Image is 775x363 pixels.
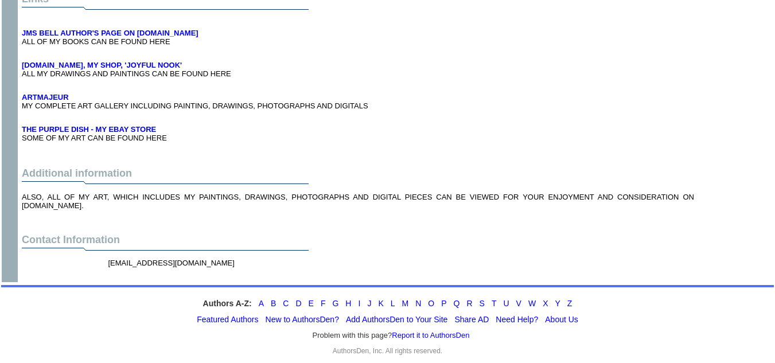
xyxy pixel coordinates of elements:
[402,299,409,308] a: M
[1,347,774,355] div: AuthorsDen, Inc. All rights reserved.
[516,299,521,308] a: V
[466,299,472,308] a: R
[22,125,167,142] font: SOME OF MY ART CAN BE FOUND HERE
[543,299,548,308] a: X
[22,61,231,78] font: ALL MY DRAWINGS AND PAINTINGS CAN BE FOUND HERE
[346,315,447,324] a: Add AuthorsDen to Your Site
[480,299,485,308] a: S
[259,299,264,308] a: A
[295,299,301,308] a: D
[203,299,252,308] strong: Authors A-Z:
[345,299,351,308] a: H
[358,299,360,308] a: I
[309,299,314,308] a: E
[415,299,421,308] a: N
[392,331,469,339] a: Report it to AuthorsDen
[428,299,434,308] a: O
[567,299,573,308] a: Z
[22,29,198,37] a: JMS BELL AUTHOR'S PAGE ON [DOMAIN_NAME]
[22,179,309,188] img: dividingline.gif
[283,299,289,308] a: C
[271,299,276,308] a: B
[555,299,560,308] a: Y
[332,299,338,308] a: G
[528,299,536,308] a: W
[22,246,309,255] img: dividingline.gif
[197,315,258,324] a: Featured Authors
[22,234,120,245] font: Contact Information
[496,315,538,324] a: Need Help?
[22,125,156,134] a: THE PURPLE DISH - MY EBAY STORE
[321,299,326,308] a: F
[454,315,489,324] a: Share AD
[313,331,470,340] font: Problem with this page?
[503,299,509,308] a: U
[441,299,446,308] a: P
[22,93,368,110] font: MY COMPLETE ART GALLERY INCLUDING PAINTING, DRAWINGS, PHOTOGRAPHS AND DIGITALS
[108,259,234,276] font: [EMAIL_ADDRESS][DOMAIN_NAME]
[391,299,395,308] a: L
[22,193,694,210] font: ALSO, ALL OF MY ART, WHICH INCLUDES MY PAINTINGS, DRAWINGS, PHOTOGRAPHS AND DIGITAL PIECES CAN BE...
[367,299,371,308] a: J
[22,5,309,14] img: dividingline.gif
[492,299,497,308] a: T
[22,93,69,102] a: ARTMAJEUR
[22,29,198,46] font: ALL OF MY BOOKS CAN BE FOUND HERE
[22,61,182,69] a: [DOMAIN_NAME], MY SHOP, 'JOYFUL NOOK'
[266,315,339,324] a: New to AuthorsDen?
[454,299,460,308] a: Q
[22,167,132,179] font: Additional information
[545,315,578,324] a: About Us
[378,299,383,308] a: K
